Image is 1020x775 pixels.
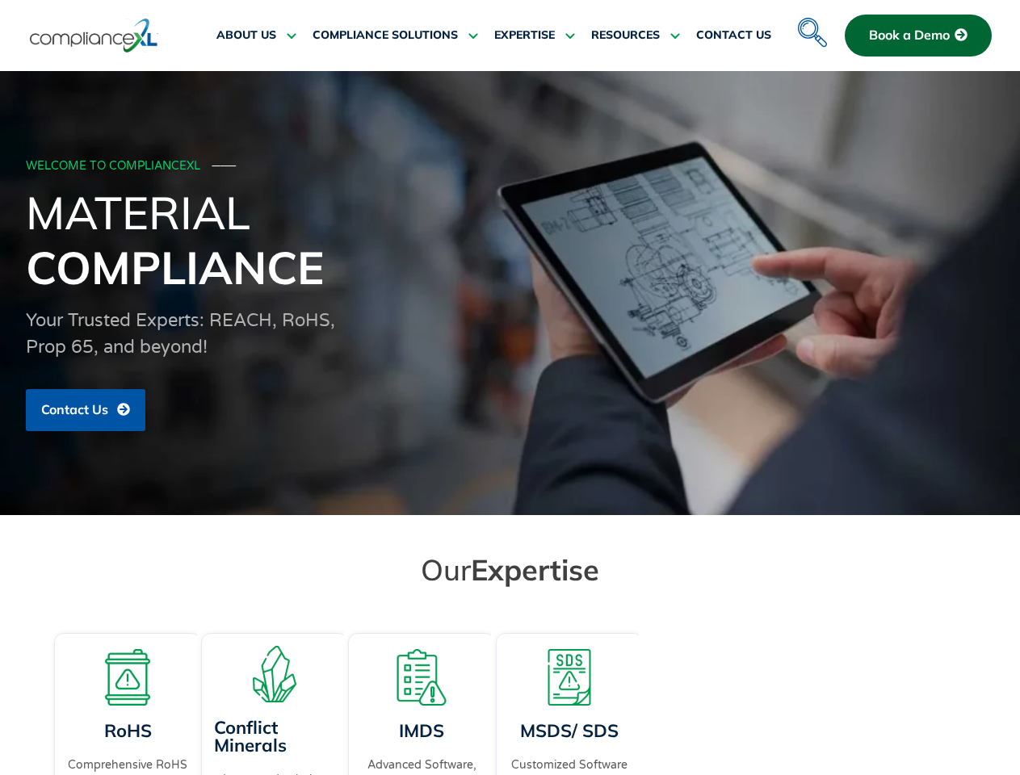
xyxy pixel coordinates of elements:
a: MSDS/ SDS [520,719,619,742]
span: CONTACT US [696,28,771,43]
h1: Material [26,185,995,295]
span: Your Trusted Experts: REACH, RoHS, Prop 65, and beyond! [26,310,335,358]
h2: Our [58,551,963,588]
a: CONTACT US [696,16,771,55]
a: EXPERTISE [494,16,575,55]
span: ─── [212,159,237,173]
span: Expertise [471,551,599,588]
img: A representation of minerals [246,646,303,702]
div: WELCOME TO COMPLIANCEXL [26,160,990,174]
a: Book a Demo [845,15,992,57]
img: A warning board with SDS displaying [541,649,598,706]
span: EXPERTISE [494,28,555,43]
img: logo-one.svg [30,17,158,54]
span: Contact Us [41,403,108,417]
a: Conflict Minerals [214,716,287,756]
span: Book a Demo [869,28,950,43]
a: RESOURCES [591,16,680,55]
a: navsearch-button [794,8,826,40]
span: RESOURCES [591,28,660,43]
span: ABOUT US [216,28,276,43]
img: A board with a warning sign [99,649,156,706]
span: COMPLIANCE SOLUTIONS [313,28,458,43]
a: IMDS [399,719,444,742]
img: A list board with a warning [393,649,450,706]
a: COMPLIANCE SOLUTIONS [313,16,478,55]
a: ABOUT US [216,16,296,55]
span: Compliance [26,239,324,295]
a: RoHS [103,719,151,742]
a: Contact Us [26,389,145,431]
